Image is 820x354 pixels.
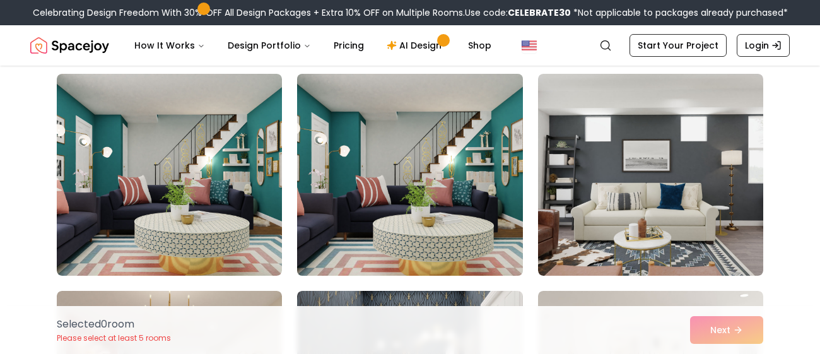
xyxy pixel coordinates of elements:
p: Please select at least 5 rooms [57,333,171,343]
a: Pricing [324,33,374,58]
button: Design Portfolio [218,33,321,58]
span: *Not applicable to packages already purchased* [571,6,788,19]
a: Login [737,34,790,57]
button: How It Works [124,33,215,58]
a: Start Your Project [630,34,727,57]
p: Selected 0 room [57,317,171,332]
img: Spacejoy Logo [30,33,109,58]
span: Use code: [465,6,571,19]
img: Room room-10 [57,74,282,276]
img: United States [522,38,537,53]
div: Celebrating Design Freedom With 30% OFF All Design Packages + Extra 10% OFF on Multiple Rooms. [33,6,788,19]
img: Room room-11 [291,69,528,281]
a: AI Design [377,33,455,58]
nav: Main [124,33,501,58]
a: Shop [458,33,501,58]
a: Spacejoy [30,33,109,58]
b: CELEBRATE30 [508,6,571,19]
img: Room room-12 [538,74,763,276]
nav: Global [30,25,790,66]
